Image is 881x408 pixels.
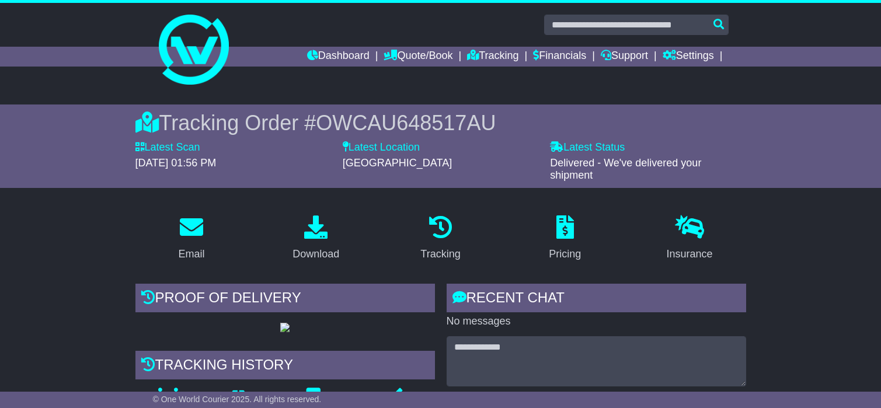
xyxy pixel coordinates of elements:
[413,211,468,266] a: Tracking
[343,157,452,169] span: [GEOGRAPHIC_DATA]
[316,111,496,135] span: OWCAU648517AU
[666,246,712,262] div: Insurance
[135,284,435,315] div: Proof of Delivery
[467,47,518,67] a: Tracking
[343,141,420,154] label: Latest Location
[601,47,648,67] a: Support
[135,141,200,154] label: Latest Scan
[135,110,746,135] div: Tracking Order #
[550,157,701,182] span: Delivered - We've delivered your shipment
[135,157,217,169] span: [DATE] 01:56 PM
[447,284,746,315] div: RECENT CHAT
[420,246,460,262] div: Tracking
[285,211,347,266] a: Download
[135,351,435,382] div: Tracking history
[541,211,589,266] a: Pricing
[307,47,370,67] a: Dashboard
[179,246,205,262] div: Email
[171,211,213,266] a: Email
[533,47,586,67] a: Financials
[659,211,720,266] a: Insurance
[447,315,746,328] p: No messages
[663,47,714,67] a: Settings
[549,246,581,262] div: Pricing
[280,323,290,332] img: GetPodImage
[153,395,322,404] span: © One World Courier 2025. All rights reserved.
[292,246,339,262] div: Download
[384,47,452,67] a: Quote/Book
[550,141,625,154] label: Latest Status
